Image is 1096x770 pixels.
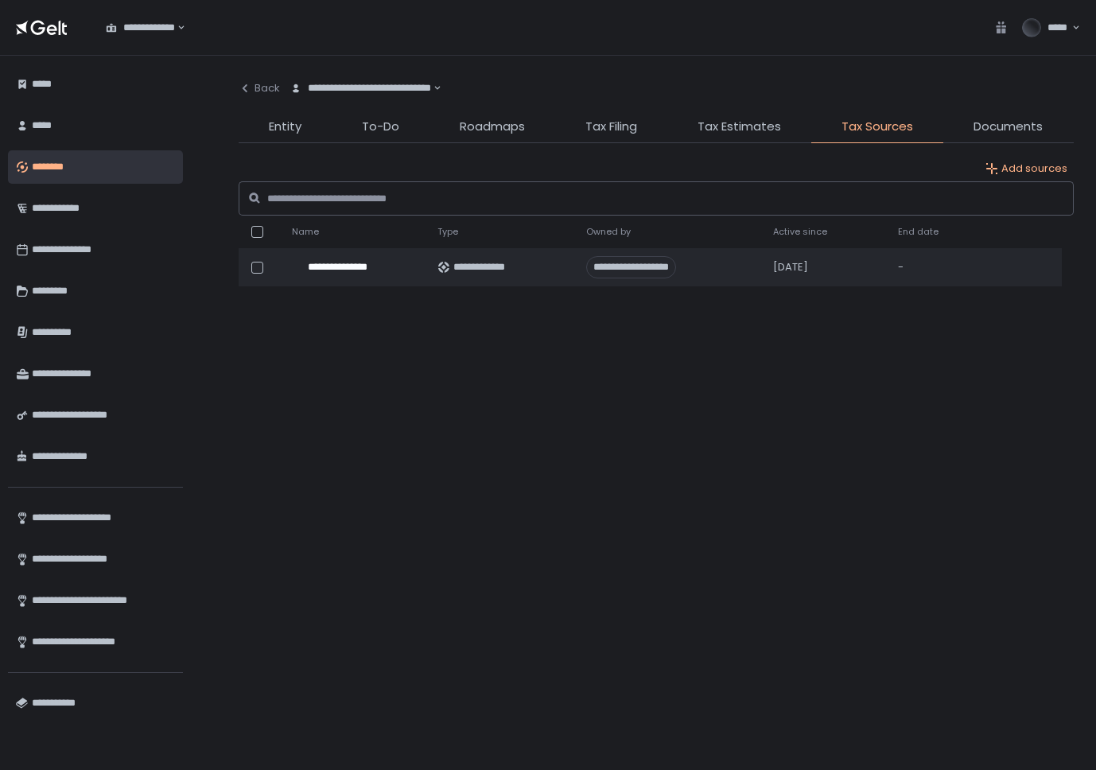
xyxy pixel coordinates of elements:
[95,11,185,45] div: Search for option
[698,118,781,136] span: Tax Estimates
[269,118,301,136] span: Entity
[585,118,637,136] span: Tax Filing
[362,118,399,136] span: To-Do
[437,226,458,238] span: Type
[239,72,280,105] button: Back
[773,226,827,238] span: Active since
[460,118,525,136] span: Roadmaps
[586,226,631,238] span: Owned by
[239,81,280,95] div: Back
[898,260,904,274] span: -
[773,260,808,274] span: [DATE]
[974,118,1043,136] span: Documents
[175,20,176,36] input: Search for option
[898,226,939,238] span: End date
[280,72,441,105] div: Search for option
[431,80,432,96] input: Search for option
[841,118,913,136] span: Tax Sources
[292,226,319,238] span: Name
[985,161,1067,176] button: Add sources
